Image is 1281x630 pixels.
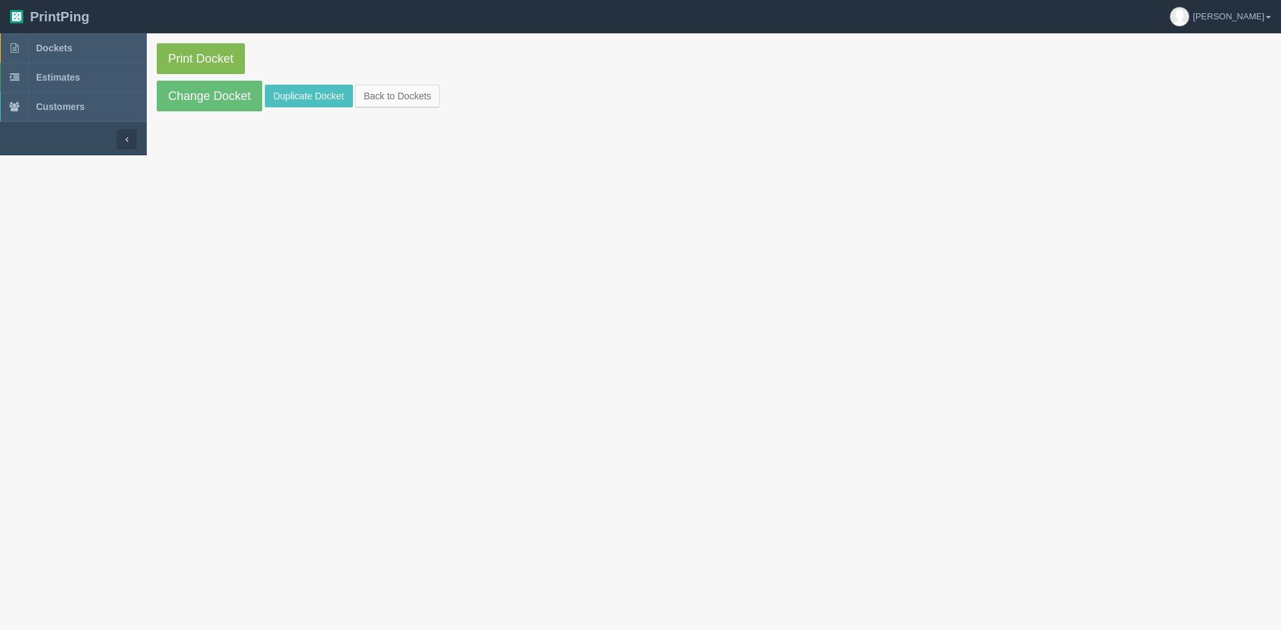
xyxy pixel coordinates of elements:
[36,72,80,83] span: Estimates
[36,101,85,112] span: Customers
[10,10,23,23] img: logo-3e63b451c926e2ac314895c53de4908e5d424f24456219fb08d385ab2e579770.png
[36,43,72,53] span: Dockets
[265,85,353,107] a: Duplicate Docket
[157,81,262,111] a: Change Docket
[355,85,440,107] a: Back to Dockets
[1170,7,1189,26] img: avatar_default-7531ab5dedf162e01f1e0bb0964e6a185e93c5c22dfe317fb01d7f8cd2b1632c.jpg
[157,43,245,74] a: Print Docket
